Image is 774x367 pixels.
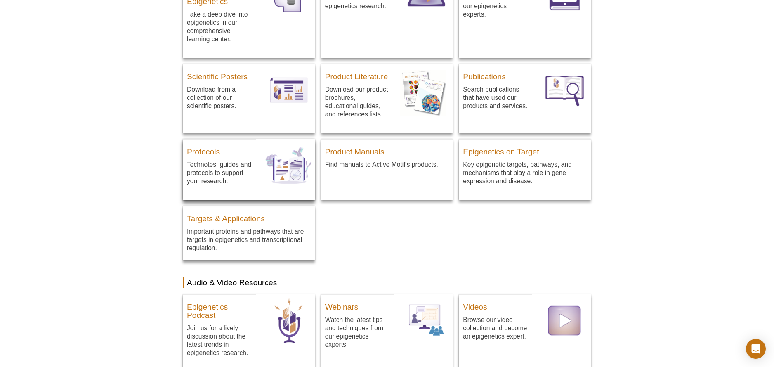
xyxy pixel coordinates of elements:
p: Take a deep dive into epigenetics in our comprehensive learning center. [187,10,252,43]
a: Webinars Watch the latest tips and techniques from our epigenetics experts. Webinars [321,294,453,363]
img: Podcasts [262,294,315,347]
p: Join us for a lively discussion about the latest trends in epigenetics research. [187,324,252,357]
p: Find manuals to Active Motif's products. [325,160,449,169]
h3: Epigenetics Podcast [187,299,252,320]
p: Download from a collection of our scientific posters. [187,85,252,110]
p: Key epigenetic targets, pathways, and mechanisms that play a role in gene expression and disease. [463,160,587,185]
a: Videos Browse our video collection and become an epigenetics expert. Videos [459,294,591,355]
img: Webinars [400,294,453,347]
img: Download Product Literature [400,64,453,116]
h3: Product Manuals [325,144,449,156]
a: Scientific Posters Download from a collection of our scientific posters. Posters [183,64,315,125]
h3: Targets & Applications [187,211,311,223]
p: Download our product brochures, educational guides, and references lists. [325,85,390,118]
img: Videos [538,294,591,347]
a: Product Manuals Find manuals to Active Motif's products. [321,139,453,177]
a: Protocols Technotes, guides and protocols to support your research. Protocols [183,139,315,200]
h3: Product Literature [325,69,390,81]
img: Publications [538,64,591,116]
img: Protocols [262,139,315,192]
h2: Audio & Video Resources [183,277,591,288]
p: Technotes, guides and protocols to support your research. [187,160,252,185]
p: Search publications that have used our products and services. [463,85,528,110]
p: Watch the latest tips and techniques from our epigenetics experts. [325,315,390,349]
h3: Publications [463,69,528,81]
h3: Scientific Posters [187,69,252,81]
a: Targets & Applications Important proteins and pathways that are targets in epigenetics and transc... [183,206,315,260]
p: Important proteins and pathways that are targets in epigenetics and transcriptional regulation. [187,227,311,252]
h3: Protocols [187,144,252,156]
div: Open Intercom Messenger [746,339,766,359]
h3: Epigenetics on Target [463,144,587,156]
img: Posters [262,64,315,116]
a: Product Literature Download our product brochures, educational guides, and references lists. Down... [321,64,453,133]
a: Epigenetics on Target Key epigenetic targets, pathways, and mechanisms that play a role in gene e... [459,139,591,194]
p: Browse our video collection and become an epigenetics expert. [463,315,528,341]
h3: Videos [463,299,528,311]
h3: Webinars [325,299,390,311]
a: Publications Search publications that have used our products and services. Publications [459,64,591,125]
